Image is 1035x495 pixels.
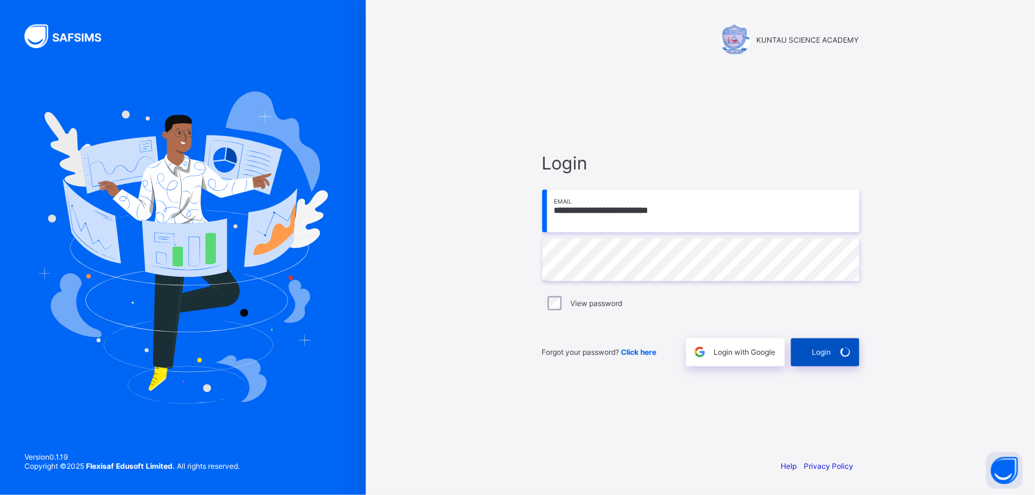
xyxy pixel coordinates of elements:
a: Help [781,461,797,471]
img: Hero Image [38,91,328,404]
span: Version 0.1.19 [24,452,240,461]
span: Login [542,152,859,174]
span: Copyright © 2025 All rights reserved. [24,461,240,471]
span: Forgot your password? [542,347,657,357]
img: SAFSIMS Logo [24,24,116,48]
span: KUNTAU SCIENCE ACADEMY [757,35,859,45]
label: View password [570,299,622,308]
a: Click here [621,347,657,357]
a: Privacy Policy [804,461,854,471]
strong: Flexisaf Edusoft Limited. [86,461,175,471]
span: Login with Google [714,347,776,357]
img: google.396cfc9801f0270233282035f929180a.svg [693,345,707,359]
span: Login [812,347,831,357]
button: Open asap [986,452,1023,489]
